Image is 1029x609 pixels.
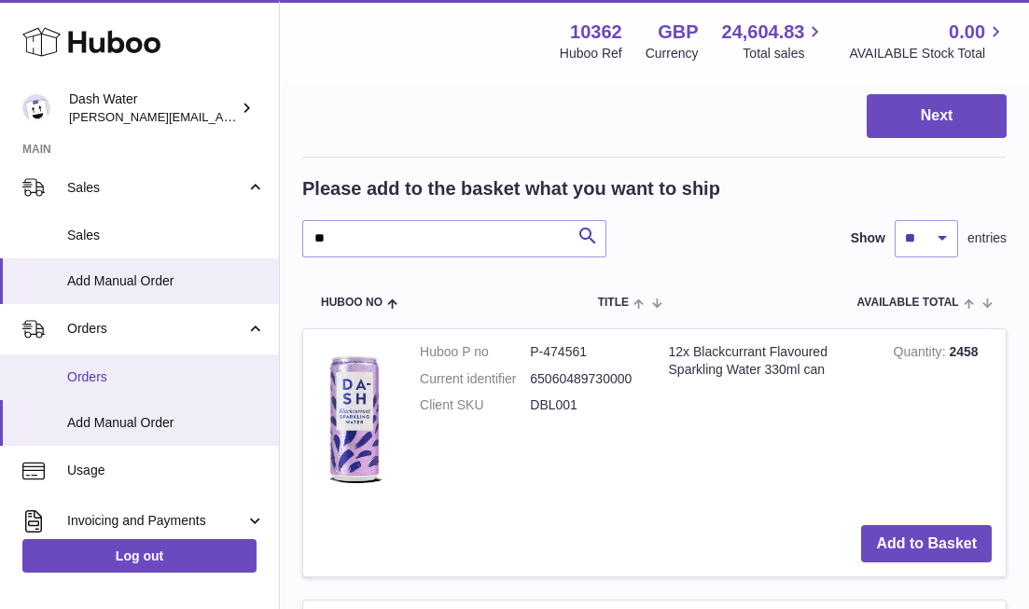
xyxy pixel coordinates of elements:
[67,462,265,479] span: Usage
[721,20,826,62] a: 24,604.83 Total sales
[655,329,880,511] td: 12x Blackcurrant Flavoured Sparkling Water 330ml can
[530,396,640,414] dd: DBL001
[570,20,622,45] strong: 10362
[893,344,949,364] strong: Quantity
[420,396,530,414] dt: Client SKU
[67,512,245,530] span: Invoicing and Payments
[867,94,1007,138] button: Next
[857,297,959,309] span: AVAILABLE Total
[598,297,629,309] span: Title
[721,20,804,45] span: 24,604.83
[849,45,1007,62] span: AVAILABLE Stock Total
[22,539,257,573] a: Log out
[879,329,1006,511] td: 2458
[69,90,237,126] div: Dash Water
[420,343,530,361] dt: Huboo P no
[530,370,640,388] dd: 65060489730000
[530,343,640,361] dd: P-474561
[67,320,245,338] span: Orders
[67,179,245,197] span: Sales
[967,229,1007,247] span: entries
[851,229,885,247] label: Show
[67,414,265,432] span: Add Manual Order
[743,45,826,62] span: Total sales
[321,297,382,309] span: Huboo no
[69,109,374,124] span: [PERSON_NAME][EMAIL_ADDRESS][DOMAIN_NAME]
[949,20,985,45] span: 0.00
[658,20,698,45] strong: GBP
[67,272,265,290] span: Add Manual Order
[67,227,265,244] span: Sales
[646,45,699,62] div: Currency
[302,176,720,201] h2: Please add to the basket what you want to ship
[317,343,392,492] img: 12x Blackcurrant Flavoured Sparkling Water 330ml can
[861,525,992,563] button: Add to Basket
[67,368,265,386] span: Orders
[420,370,530,388] dt: Current identifier
[560,45,622,62] div: Huboo Ref
[22,94,50,122] img: james@dash-water.com
[849,20,1007,62] a: 0.00 AVAILABLE Stock Total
